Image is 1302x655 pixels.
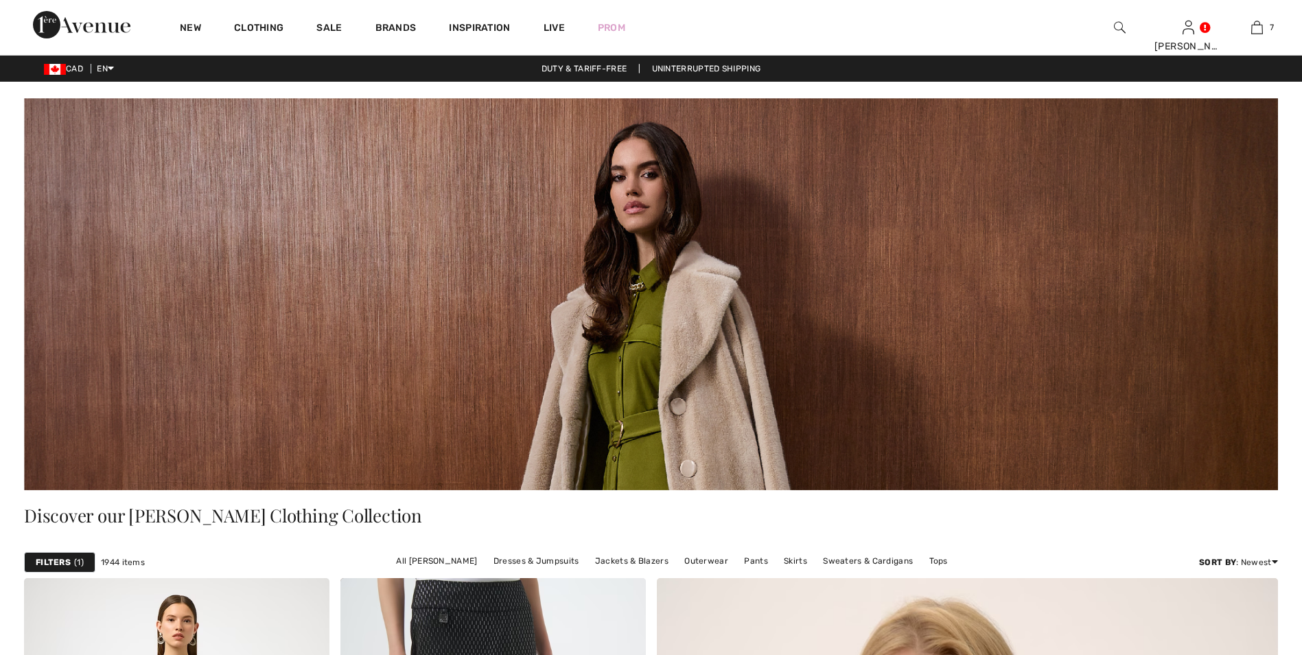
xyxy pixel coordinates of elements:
[101,556,145,568] span: 1944 items
[389,552,484,570] a: All [PERSON_NAME]
[375,22,417,36] a: Brands
[24,503,422,527] span: Discover our [PERSON_NAME] Clothing Collection
[598,21,625,35] a: Prom
[588,552,675,570] a: Jackets & Blazers
[44,64,89,73] span: CAD
[816,552,920,570] a: Sweaters & Cardigans
[449,22,510,36] span: Inspiration
[180,22,201,36] a: New
[1199,558,1236,567] strong: Sort By
[1183,21,1194,34] a: Sign In
[1223,19,1290,36] a: 7
[36,556,71,568] strong: Filters
[33,11,130,38] img: 1ère Avenue
[922,552,955,570] a: Tops
[1199,556,1278,568] div: : Newest
[74,556,84,568] span: 1
[234,22,283,36] a: Clothing
[1154,39,1222,54] div: [PERSON_NAME]
[1183,19,1194,36] img: My Info
[44,64,66,75] img: Canadian Dollar
[1270,21,1274,34] span: 7
[737,552,775,570] a: Pants
[1251,19,1263,36] img: My Bag
[316,22,342,36] a: Sale
[487,552,586,570] a: Dresses & Jumpsuits
[677,552,735,570] a: Outerwear
[544,21,565,35] a: Live
[1114,19,1126,36] img: search the website
[24,98,1278,490] img: Joseph Ribkoff Canada: Women's Clothing Online | 1ère Avenue
[777,552,814,570] a: Skirts
[97,64,114,73] span: EN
